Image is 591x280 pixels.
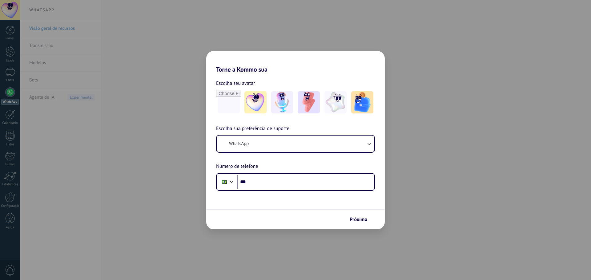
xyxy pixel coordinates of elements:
[216,163,258,171] span: Número de telefone
[350,217,367,222] span: Próximo
[244,91,267,113] img: -1.jpeg
[219,175,230,188] div: Brazil: + 55
[206,51,385,73] h2: Torne a Kommo sua
[271,91,293,113] img: -2.jpeg
[351,91,373,113] img: -5.jpeg
[216,79,255,87] span: Escolha seu avatar
[324,91,347,113] img: -4.jpeg
[216,125,289,133] span: Escolha sua preferência de suporte
[217,136,374,152] button: WhatsApp
[229,141,249,147] span: WhatsApp
[347,214,376,225] button: Próximo
[298,91,320,113] img: -3.jpeg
